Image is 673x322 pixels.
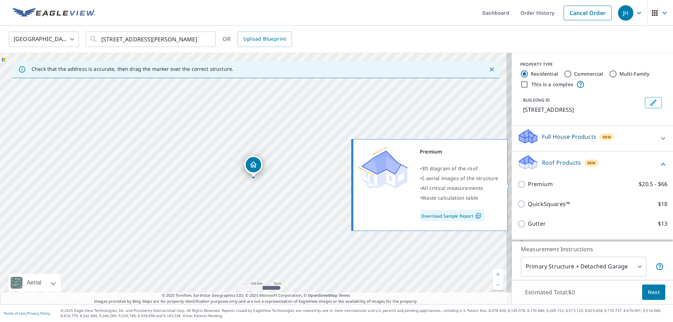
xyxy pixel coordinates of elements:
span: New [603,134,611,140]
div: • [420,193,498,203]
div: • [420,173,498,183]
img: Premium [359,147,408,189]
p: $18 [658,200,667,208]
a: Terms [339,293,350,298]
div: OR [223,32,292,47]
p: QuickSquares™ [528,200,570,208]
a: Terms of Use [4,311,25,316]
div: JH [618,5,633,21]
div: [GEOGRAPHIC_DATA] [9,29,79,49]
div: Dropped pin, building 1, Residential property, 395 Daylily Dr Hendersonville, NC 28739 [244,156,263,177]
div: Primary Structure + Detached Garage [521,257,646,276]
div: Aerial [8,274,61,292]
p: [STREET_ADDRESS] [523,105,642,114]
div: • [420,183,498,193]
label: Commercial [574,70,603,77]
p: | [4,311,50,315]
div: Full House ProductsNew [517,128,667,148]
span: © 2025 TomTom, Earthstar Geographics SIO, © 2025 Microsoft Corporation, © [162,293,350,299]
span: Next [648,288,660,297]
p: Measurement Instructions [521,245,664,253]
p: BUILDING ID [523,97,550,103]
p: Roof Products [542,158,581,167]
p: Estimated Total: $0 [519,285,580,300]
p: Full House Products [542,132,596,141]
a: Upload Blueprint [238,32,292,47]
div: Premium [420,147,498,157]
p: Premium [528,180,553,189]
button: Edit building 1 [645,97,662,108]
span: 5 aerial images of the structure [422,175,498,181]
span: Waste calculation table [422,194,478,201]
a: Privacy Policy [27,311,50,316]
span: 3D diagram of the roof [422,165,478,172]
img: Pdf Icon [474,213,483,219]
label: Multi-Family [619,70,650,77]
img: EV Logo [13,8,95,18]
button: Next [642,285,665,300]
div: PROPERTY TYPE [520,61,665,68]
p: Bid Perfect™ [528,239,562,248]
p: $13 [658,219,667,228]
span: New [587,160,596,166]
label: Residential [531,70,558,77]
p: © 2025 Eagle View Technologies, Inc. and Pictometry International Corp. All Rights Reserved. Repo... [61,308,669,318]
p: Gutter [528,219,546,228]
a: OpenStreetMap [308,293,337,298]
label: This is a complex [531,81,573,88]
p: $18 [658,239,667,248]
button: Close [487,65,496,74]
div: Aerial [25,274,43,292]
span: Upload Blueprint [243,35,286,43]
p: $20.5 - $66 [639,180,667,189]
p: Check that the address is accurate, then drag the marker over the correct structure. [32,66,233,72]
a: Current Level 17, Zoom Out [493,280,503,290]
div: Roof ProductsNew [517,154,667,174]
div: • [420,164,498,173]
span: Your report will include the primary structure and a detached garage if one exists. [655,262,664,271]
input: Search by address or latitude-longitude [101,29,201,49]
a: Download Sample Report [420,210,484,221]
a: Current Level 17, Zoom In [493,269,503,280]
a: Cancel Order [564,6,612,20]
span: All critical measurements [422,185,483,191]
